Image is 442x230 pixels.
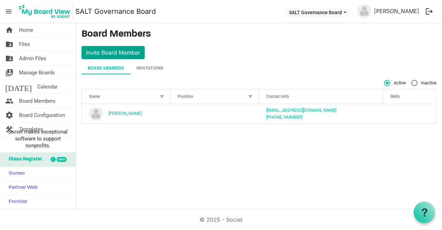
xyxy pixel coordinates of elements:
[200,216,242,223] a: © 2025 - Societ
[2,5,15,18] span: menu
[19,66,55,80] span: Manage Boards
[136,65,163,72] div: Invitations
[285,7,351,17] button: SALT Governance Board dropdownbutton
[19,37,30,51] span: Files
[89,94,100,99] span: Name
[259,104,383,123] td: bsalm@salt-sk.ca306-250-1827 is template cell column header Contact Info
[19,122,43,136] span: Templates
[422,4,436,19] button: logout
[266,108,336,113] a: [EMAIL_ADDRESS][DOMAIN_NAME]
[81,29,436,40] h3: Board Members
[37,80,58,94] span: Calendar
[75,4,156,18] a: SALT Governance Board
[5,167,25,181] span: Sumac
[371,4,422,18] a: [PERSON_NAME]
[108,111,142,116] a: [PERSON_NAME]
[5,66,13,80] span: switch_account
[19,94,56,108] span: Board Members
[5,108,13,122] span: settings
[19,52,46,65] span: Admin Files
[19,23,33,37] span: Home
[383,104,436,123] td: is template cell column header Skills
[357,4,371,18] img: no-profile-picture.svg
[89,107,103,121] img: no-profile-picture.svg
[17,3,75,20] a: My Board View Logo
[5,195,27,209] span: Frontier
[171,104,259,123] td: column header Position
[19,108,65,122] span: Board Configuration
[390,94,400,99] span: Skills
[266,94,289,99] span: Contact Info
[5,37,13,51] span: folder_shared
[17,3,73,20] img: My Board View Logo
[82,104,171,123] td: Breanna Salm is template cell column header Name
[266,114,302,120] a: [PHONE_NUMBER]
[5,153,42,166] span: Glass Register
[178,94,193,99] span: Position
[88,65,124,72] div: Board Members
[5,52,13,65] span: folder_shared
[5,80,32,94] span: [DATE]
[5,181,38,195] span: Partner Web
[5,94,13,108] span: people
[5,122,13,136] span: construction
[3,128,73,149] span: Societ makes exceptional software to support nonprofits.
[411,80,436,86] span: Inactive
[5,23,13,37] span: home
[81,46,145,59] button: Invite Board Member
[81,62,436,74] div: tab-header
[57,157,67,162] div: new
[384,80,406,86] span: Active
